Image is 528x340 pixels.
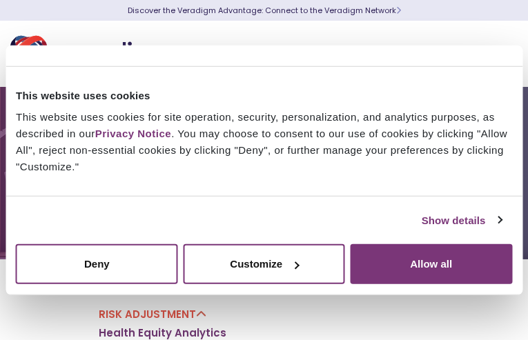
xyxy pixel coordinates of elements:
button: Toggle Navigation Menu [487,36,507,72]
img: Veradigm logo [10,31,176,77]
div: This website uses cookies for site operation, security, personalization, and analytics purposes, ... [16,109,512,175]
span: Learn More [396,5,401,16]
a: Show details [422,212,502,228]
button: Deny [16,244,178,284]
a: Privacy Notice [95,128,171,139]
a: Discover the Veradigm Advantage: Connect to the Veradigm NetworkLearn More [128,5,401,16]
button: Customize [183,244,345,284]
div: This website uses cookies [16,87,512,103]
a: Risk Adjustment [99,307,206,321]
button: Allow all [350,244,512,284]
a: Health Equity Analytics [99,326,226,340]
